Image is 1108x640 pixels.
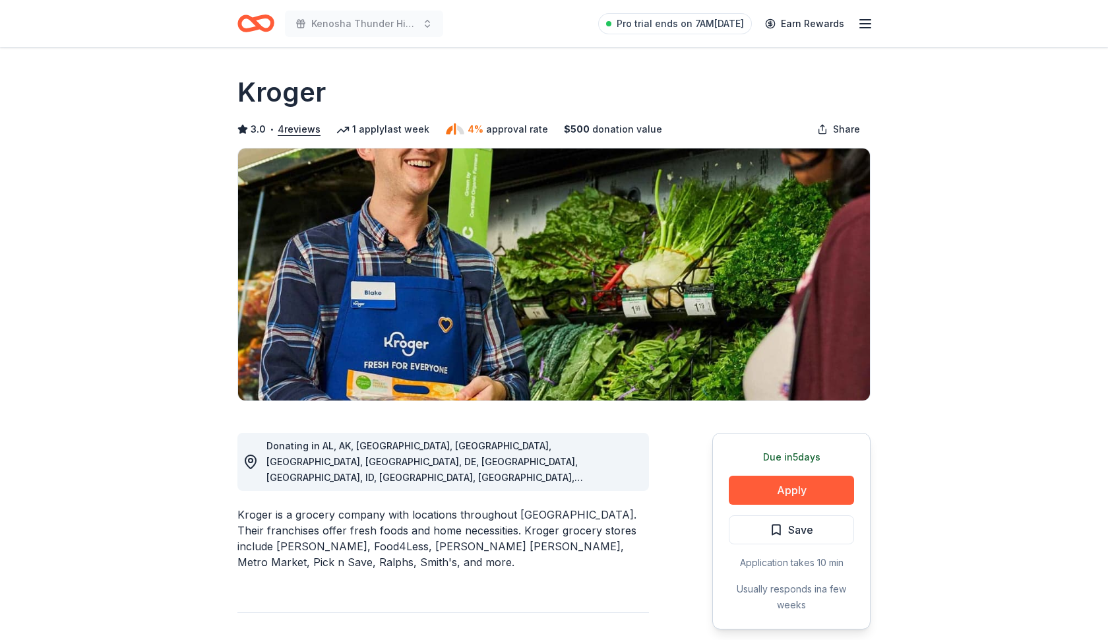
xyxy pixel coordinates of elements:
[237,8,274,39] a: Home
[278,121,321,137] button: 4reviews
[336,121,429,137] div: 1 apply last week
[238,148,870,400] img: Image for Kroger
[486,121,548,137] span: approval rate
[564,121,590,137] span: $ 500
[729,476,854,505] button: Apply
[729,515,854,544] button: Save
[807,116,871,143] button: Share
[729,449,854,465] div: Due in 5 days
[468,121,483,137] span: 4%
[311,16,417,32] span: Kenosha Thunder High School Hockey Team Fundraiser
[592,121,662,137] span: donation value
[757,12,852,36] a: Earn Rewards
[833,121,860,137] span: Share
[729,555,854,571] div: Application takes 10 min
[788,521,813,538] span: Save
[729,581,854,613] div: Usually responds in a few weeks
[237,74,326,111] h1: Kroger
[266,440,583,610] span: Donating in AL, AK, [GEOGRAPHIC_DATA], [GEOGRAPHIC_DATA], [GEOGRAPHIC_DATA], [GEOGRAPHIC_DATA], D...
[285,11,443,37] button: Kenosha Thunder High School Hockey Team Fundraiser
[617,16,744,32] span: Pro trial ends on 7AM[DATE]
[251,121,266,137] span: 3.0
[270,124,274,135] span: •
[598,13,752,34] a: Pro trial ends on 7AM[DATE]
[237,507,649,570] div: Kroger is a grocery company with locations throughout [GEOGRAPHIC_DATA]. Their franchises offer f...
